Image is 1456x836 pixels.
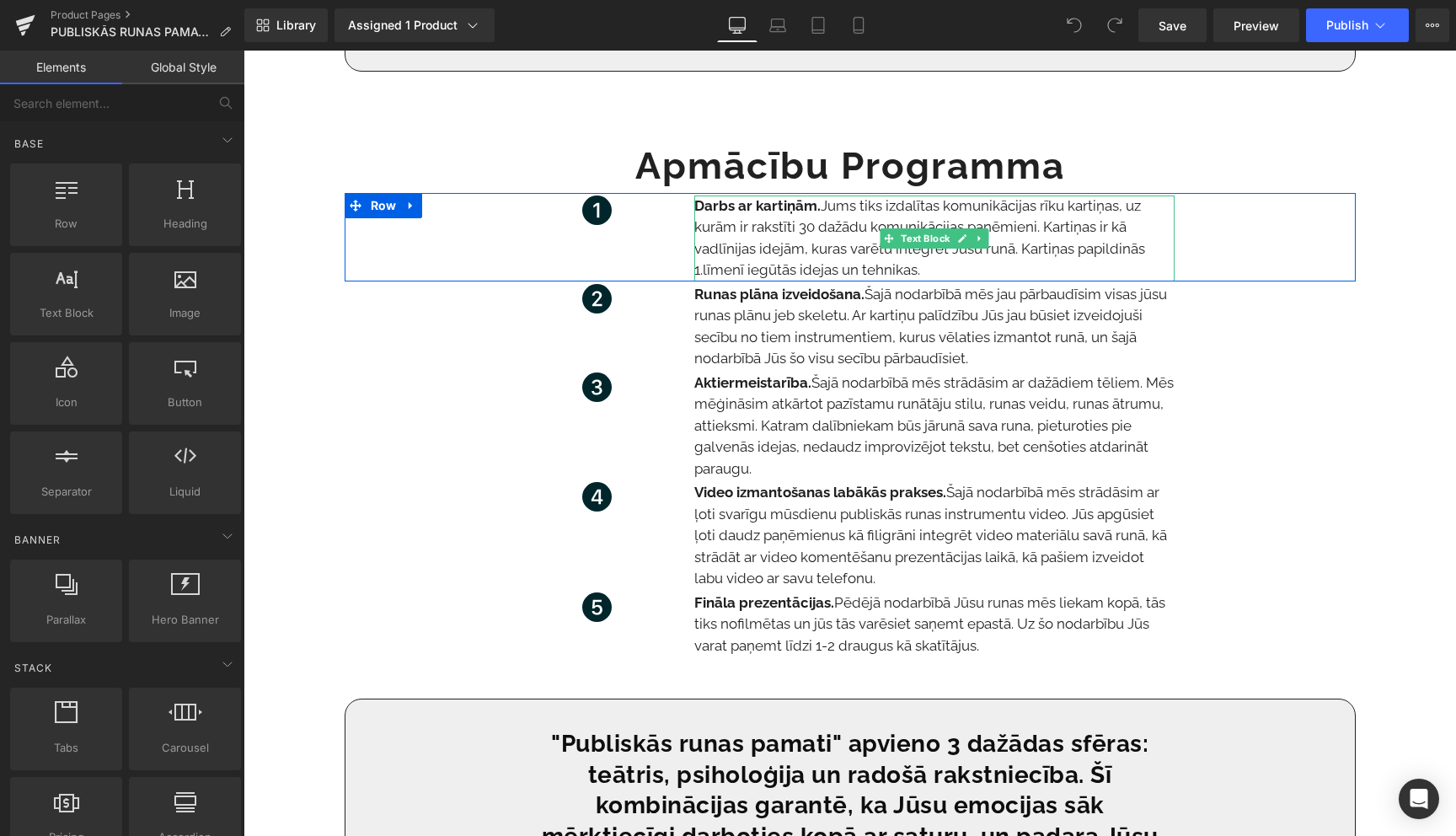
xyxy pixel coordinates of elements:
p: Šajā nodarbībā mēs strādāsim ar dažādiem tēliem. Mēs mēģināsim atkārtot pazīstamu runātāju stilu,... [451,322,931,430]
span: Liquid [134,483,236,501]
a: Global Style [122,51,244,84]
span: Button [134,394,236,411]
a: New Library [244,8,328,42]
span: Separator [15,483,117,501]
button: Publish [1306,8,1409,42]
p: Šajā nodarbībā mēs jau pārbaudīsim visas jūsu runas plānu jeb skeletu. Ar kartiņu palīdzību Jūs j... [451,233,931,319]
a: Mobile [838,8,879,42]
a: Preview [1213,8,1299,42]
a: Desktop [717,8,757,42]
span: Banner [13,532,62,548]
button: Undo [1057,8,1091,42]
strong: Darbs ar kartiņām. [451,147,577,163]
span: Stack [13,660,54,676]
a: Laptop [757,8,798,42]
div: Assigned 1 Product [348,17,481,34]
button: More [1416,8,1449,42]
span: Base [13,136,45,152]
span: Text Block [654,178,709,198]
span: Text Block [15,304,117,322]
span: Publish [1326,19,1368,32]
span: Parallax [15,611,117,629]
span: Heading [134,215,236,233]
a: Expand / Collapse [727,178,745,198]
a: Tablet [798,8,838,42]
span: Hero Banner [134,611,236,629]
a: Product Pages [51,8,244,22]
strong: Aktiermeistarība. [451,324,568,340]
span: Carousel [134,739,236,757]
span: PUBLISKĀS RUNAS PAMATI-2 [51,25,212,39]
strong: Video izmantošanas labākās prakses. [451,433,703,450]
strong: Runas plāna izveidošana. [451,235,621,252]
button: Redo [1098,8,1132,42]
p: Pēdējā nodarbībā Jūsu runas mēs liekam kopā, tās tiks nofilmētas un jūs tās varēsiet saņemt epast... [451,542,931,607]
span: Library [276,18,316,33]
span: Row [123,142,158,168]
span: Preview [1234,17,1279,35]
span: Row [15,215,117,233]
div: Open Intercom Messenger [1399,779,1439,819]
p: Šajā nodarbībā mēs strādāsim ar ļoti svarīgu mūsdienu publiskās runas instrumentu video. Jūs apgū... [451,431,931,539]
a: Expand / Collapse [157,142,179,168]
strong: Fināla prezentācijas. [451,544,591,560]
span: Tabs [15,739,117,757]
span: "Publiskās runas pamati" apvieno 3 dažādas sfēras: teātris, psiholoģija un radošā rakstniecība. Š... [298,679,915,830]
span: Icon [15,394,117,411]
span: Apmācību programma [392,94,822,137]
span: Save [1159,17,1186,35]
span: Image [134,304,236,322]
